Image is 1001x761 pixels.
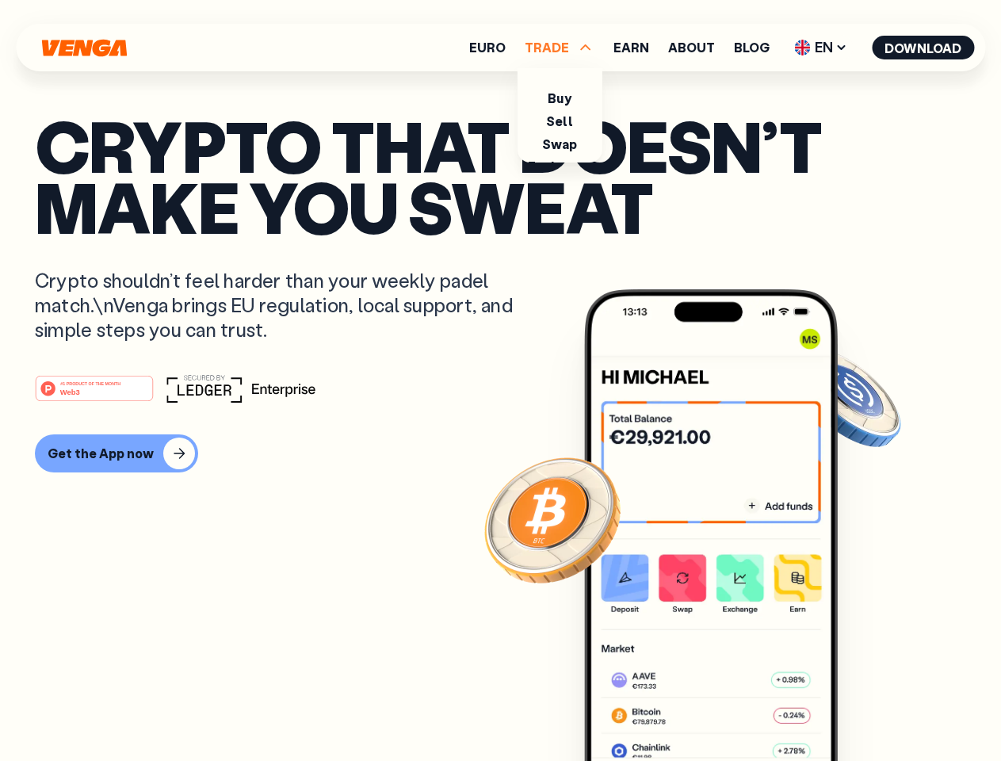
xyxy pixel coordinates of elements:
span: EN [789,35,853,60]
a: Get the App now [35,434,966,472]
img: flag-uk [794,40,810,55]
tspan: Web3 [60,387,80,396]
button: Download [872,36,974,59]
div: Get the App now [48,446,154,461]
a: Buy [548,90,571,106]
img: Bitcoin [481,448,624,591]
span: TRADE [525,41,569,54]
span: TRADE [525,38,594,57]
a: #1 PRODUCT OF THE MONTHWeb3 [35,384,154,405]
svg: Home [40,39,128,57]
button: Get the App now [35,434,198,472]
p: Crypto that doesn’t make you sweat [35,115,966,236]
a: Exchange [528,158,590,174]
a: Earn [613,41,649,54]
a: Euro [469,41,506,54]
p: Crypto shouldn’t feel harder than your weekly padel match.\nVenga brings EU regulation, local sup... [35,268,536,342]
a: Sell [546,113,573,129]
a: Blog [734,41,770,54]
a: Swap [542,136,578,152]
img: USDC coin [790,341,904,455]
a: About [668,41,715,54]
tspan: #1 PRODUCT OF THE MONTH [60,380,120,385]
